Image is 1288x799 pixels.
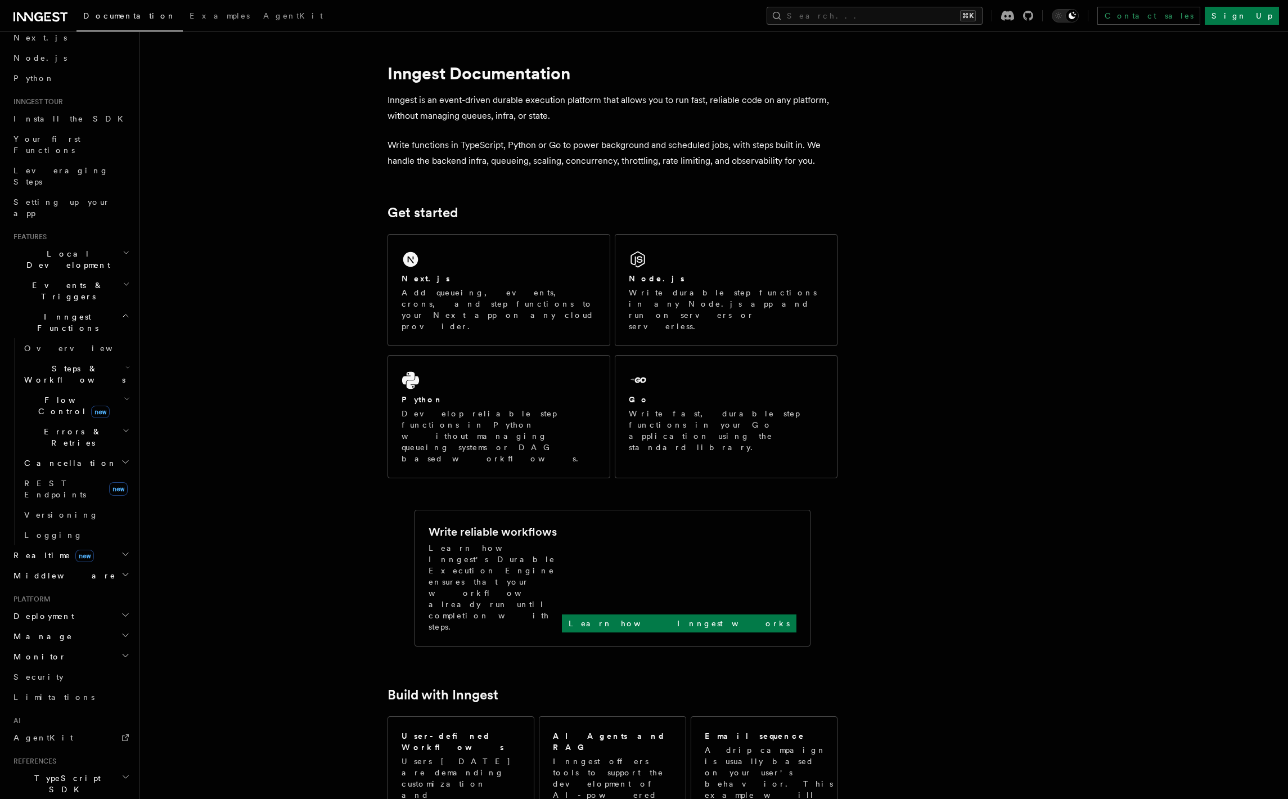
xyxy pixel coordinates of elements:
[263,11,323,20] span: AgentKit
[183,3,256,30] a: Examples
[9,545,132,565] button: Realtimenew
[429,542,562,632] p: Learn how Inngest's Durable Execution Engine ensures that your workflow already run until complet...
[13,166,109,186] span: Leveraging Steps
[20,426,122,448] span: Errors & Retries
[388,137,837,169] p: Write functions in TypeScript, Python or Go to power background and scheduled jobs, with steps bu...
[629,394,649,405] h2: Go
[20,363,125,385] span: Steps & Workflows
[9,129,132,160] a: Your first Functions
[24,344,140,353] span: Overview
[9,160,132,192] a: Leveraging Steps
[629,287,823,332] p: Write durable step functions in any Node.js app and run on servers or serverless.
[20,505,132,525] a: Versioning
[402,730,520,753] h2: User-defined Workflows
[9,651,66,662] span: Monitor
[9,97,63,106] span: Inngest tour
[9,631,73,642] span: Manage
[9,192,132,223] a: Setting up your app
[256,3,330,30] a: AgentKit
[109,482,128,496] span: new
[190,11,250,20] span: Examples
[9,647,132,667] button: Monitor
[75,550,94,562] span: new
[402,394,443,405] h2: Python
[9,550,94,561] span: Realtime
[553,730,673,753] h2: AI Agents and RAG
[9,244,132,275] button: Local Development
[9,626,132,647] button: Manage
[24,531,83,540] span: Logging
[9,248,123,271] span: Local Development
[20,338,132,358] a: Overview
[388,355,610,478] a: PythonDevelop reliable step functions in Python without managing queueing systems or DAG based wo...
[615,234,837,346] a: Node.jsWrite durable step functions in any Node.js app and run on servers or serverless.
[9,611,74,622] span: Deployment
[569,618,790,629] p: Learn how Inngest works
[402,287,596,332] p: Add queueing, events, crons, and step functions to your Next app on any cloud provider.
[9,773,121,795] span: TypeScript SDK
[13,672,64,681] span: Security
[402,408,596,464] p: Develop reliable step functions in Python without managing queueing systems or DAG based workflows.
[9,109,132,129] a: Install the SDK
[76,3,183,32] a: Documentation
[13,74,55,83] span: Python
[705,730,805,742] h2: Email sequence
[388,234,610,346] a: Next.jsAdd queueing, events, crons, and step functions to your Next app on any cloud provider.
[9,570,116,581] span: Middleware
[629,408,823,453] p: Write fast, durable step functions in your Go application using the standard library.
[388,92,837,124] p: Inngest is an event-driven durable execution platform that allows you to run fast, reliable code ...
[24,510,98,519] span: Versioning
[9,687,132,707] a: Limitations
[402,273,450,284] h2: Next.js
[388,205,458,221] a: Get started
[9,307,132,338] button: Inngest Functions
[13,33,67,42] span: Next.js
[83,11,176,20] span: Documentation
[9,757,56,766] span: References
[9,728,132,748] a: AgentKit
[1097,7,1200,25] a: Contact sales
[9,232,47,241] span: Features
[20,421,132,453] button: Errors & Retries
[9,280,123,302] span: Events & Triggers
[767,7,983,25] button: Search...⌘K
[1052,9,1079,23] button: Toggle dark mode
[9,606,132,626] button: Deployment
[615,355,837,478] a: GoWrite fast, durable step functions in your Go application using the standard library.
[429,524,557,540] h2: Write reliable workflows
[9,311,121,334] span: Inngest Functions
[9,28,132,48] a: Next.js
[20,457,117,469] span: Cancellation
[9,595,51,604] span: Platform
[9,565,132,586] button: Middleware
[9,667,132,687] a: Security
[388,687,498,703] a: Build with Inngest
[13,733,73,742] span: AgentKit
[9,338,132,545] div: Inngest Functions
[20,525,132,545] a: Logging
[20,473,132,505] a: REST Endpointsnew
[91,406,110,418] span: new
[9,275,132,307] button: Events & Triggers
[20,390,132,421] button: Flow Controlnew
[388,63,837,83] h1: Inngest Documentation
[20,394,124,417] span: Flow Control
[960,10,976,21] kbd: ⌘K
[9,48,132,68] a: Node.js
[20,453,132,473] button: Cancellation
[13,114,130,123] span: Install the SDK
[13,693,94,702] span: Limitations
[24,479,86,499] span: REST Endpoints
[562,614,796,632] a: Learn how Inngest works
[13,197,110,218] span: Setting up your app
[1205,7,1279,25] a: Sign Up
[13,53,67,62] span: Node.js
[20,358,132,390] button: Steps & Workflows
[9,68,132,88] a: Python
[9,716,21,725] span: AI
[629,273,684,284] h2: Node.js
[13,134,80,155] span: Your first Functions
